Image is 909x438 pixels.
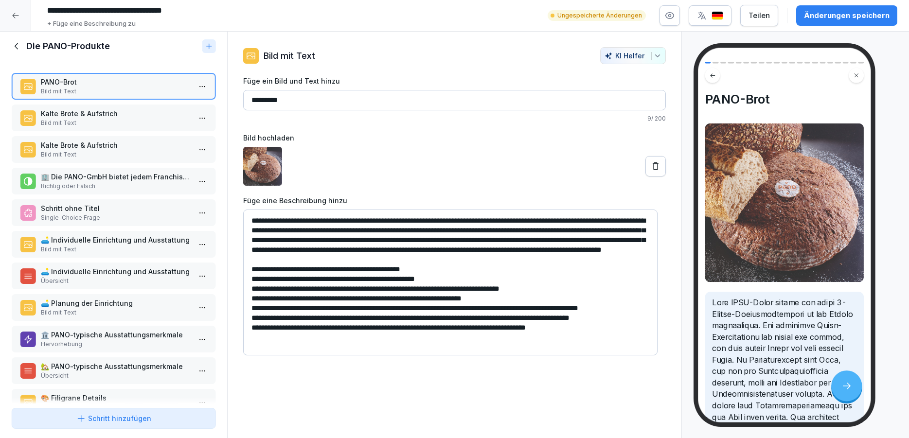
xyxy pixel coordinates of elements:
div: KI Helfer [605,52,661,60]
label: Füge ein Bild und Text hinzu [243,76,666,86]
p: Hervorhebung [41,340,190,349]
p: 🛋️ Planung der Einrichtung [41,298,190,308]
p: 🎨 Filigrane Details [41,393,190,403]
p: PANO-Brot [41,77,190,87]
p: Bild mit Text [41,119,190,127]
p: Bild mit Text [264,49,315,62]
p: 🏡 PANO-typische Ausstattungsmerkmale [41,361,190,371]
div: Teilen [749,10,770,21]
p: Single-Choice Frage [41,213,190,222]
div: Schritt hinzufügen [76,413,151,423]
img: Bild und Text Vorschau [705,123,864,282]
div: 🎨 Filigrane DetailsBild mit Text [12,389,215,416]
div: 🏡 PANO-typische AusstattungsmerkmaleÜbersicht [12,357,215,384]
div: 🛋️ Individuelle Einrichtung und AusstattungÜbersicht [12,263,215,289]
img: wbjji6m5a0i72pi7syvke30l.png [243,147,282,186]
img: de.svg [712,11,723,20]
div: 🏢 Die PANO-GmbH bietet jedem Franchise-Partner einen Gebietsschutz an.Richtig oder Falsch [12,168,215,194]
div: Kalte Brote & AufstrichBild mit Text [12,105,215,131]
p: Bild mit Text [41,150,190,159]
h1: Die PANO-Produkte [26,40,110,52]
p: 🛋️ Individuelle Einrichtung und Ausstattung [41,235,190,245]
h4: PANO-Brot [705,92,864,107]
p: 🏛️ PANO-typische Ausstattungsmerkmale [41,330,190,340]
p: Bild mit Text [41,87,190,96]
p: Übersicht [41,371,190,380]
p: 9 / 200 [243,114,666,123]
p: Richtig oder Falsch [41,182,190,191]
p: Bild mit Text [41,245,190,254]
div: 🏛️ PANO-typische AusstattungsmerkmaleHervorhebung [12,326,215,352]
p: Kalte Brote & Aufstrich [41,140,190,150]
p: + Füge eine Beschreibung zu [47,19,136,29]
p: Bild mit Text [41,308,190,317]
button: Änderungen speichern [796,5,897,26]
div: Änderungen speichern [804,10,890,21]
p: Schritt ohne Titel [41,203,190,213]
div: PANO-BrotBild mit Text [12,73,215,100]
button: Schritt hinzufügen [12,408,215,429]
p: Kalte Brote & Aufstrich [41,108,190,119]
div: Schritt ohne TitelSingle-Choice Frage [12,199,215,226]
label: Füge eine Beschreibung hinzu [243,195,666,206]
div: Kalte Brote & AufstrichBild mit Text [12,136,215,163]
p: 🏢 Die PANO-GmbH bietet jedem Franchise-Partner einen Gebietsschutz an. [41,172,190,182]
p: Übersicht [41,277,190,285]
div: 🛋️ Individuelle Einrichtung und AusstattungBild mit Text [12,231,215,258]
p: 🛋️ Individuelle Einrichtung und Ausstattung [41,266,190,277]
p: Ungespeicherte Änderungen [557,11,642,20]
div: 🛋️ Planung der EinrichtungBild mit Text [12,294,215,321]
button: KI Helfer [600,47,666,64]
label: Bild hochladen [243,133,666,143]
button: Teilen [740,5,778,26]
